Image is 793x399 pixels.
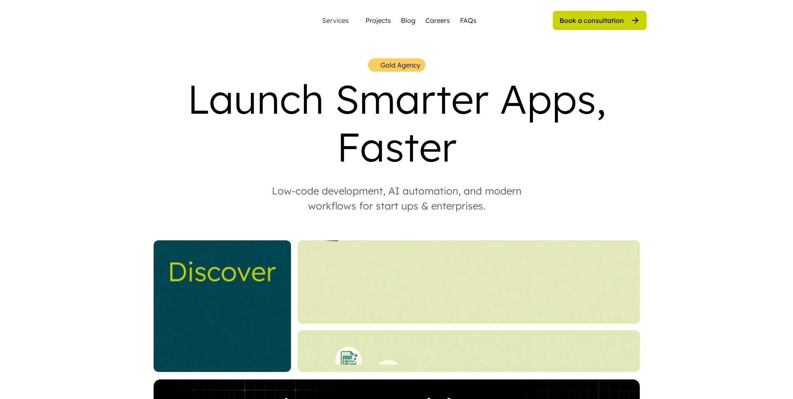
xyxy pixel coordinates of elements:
[371,61,378,69] img: yH5BAEAAAAALAAAAAABAAEAAAIBRAA7
[460,15,477,25] a: FAQs
[425,15,450,25] a: Careers
[380,60,420,70] div: Gold Agency
[298,240,640,324] img: Website%20Landing%20%284%29.gif
[365,15,391,25] a: Projects
[147,10,241,31] img: yH5BAEAAAAALAAAAAABAAEAAAIBRAA7
[147,75,646,171] div: Launch Smarter Apps, Faster
[319,17,352,24] div: Services
[559,16,624,25] div: Book a consultation
[255,183,538,213] div: Low-code development, AI automation, and modern workflows for start ups & enterprises.
[298,330,640,372] img: Bottom%20Landing%20%281%29.gif
[401,15,415,25] a: Blog
[154,240,291,372] img: _Website%20Square%20V2%20%282%29.gif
